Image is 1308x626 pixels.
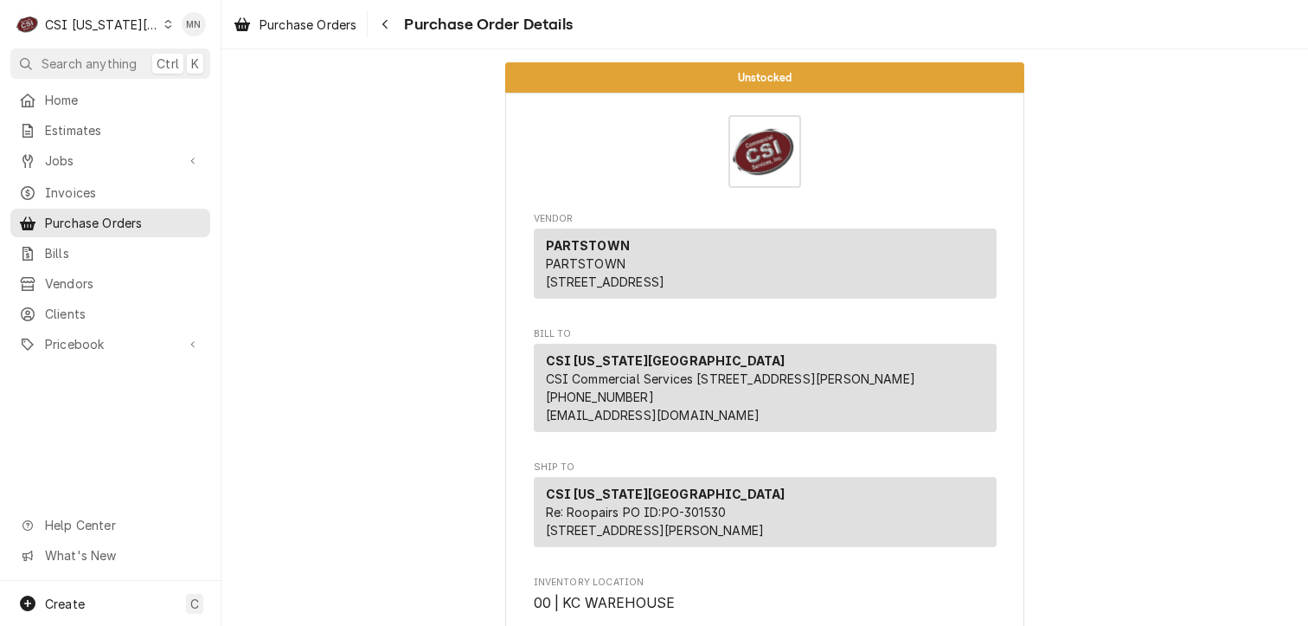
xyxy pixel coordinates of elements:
a: Invoices [10,178,210,207]
div: Bill To [534,344,997,432]
span: Jobs [45,152,176,170]
div: CSI [US_STATE][GEOGRAPHIC_DATA] [45,16,159,34]
span: Create [45,597,85,611]
span: Ship To [534,461,997,474]
button: Navigate back [371,10,399,38]
div: MN [182,12,206,36]
span: Home [45,91,202,109]
a: Go to Jobs [10,146,210,175]
span: Inventory Location [534,593,997,614]
span: Inventory Location [534,576,997,590]
span: Re: Roopairs PO ID: PO-301530 [546,505,727,520]
span: Invoices [45,184,202,202]
strong: PARTSTOWN [546,238,630,253]
div: Status [505,62,1024,93]
div: Purchase Order Ship To [534,461,997,555]
strong: CSI [US_STATE][GEOGRAPHIC_DATA] [546,487,785,501]
a: Estimates [10,116,210,145]
div: Purchase Order Bill To [534,327,997,440]
div: Melissa Nehls's Avatar [182,12,206,36]
a: Bills [10,239,210,268]
a: [PHONE_NUMBER] [546,390,654,404]
span: Bills [45,244,202,262]
span: PARTSTOWN [STREET_ADDRESS] [546,256,665,289]
span: Purchase Orders [260,16,356,34]
a: Go to Help Center [10,511,210,539]
div: Ship To [534,477,997,547]
a: Go to What's New [10,541,210,570]
span: C [190,595,199,613]
span: Clients [45,305,202,323]
span: [STREET_ADDRESS][PERSON_NAME] [546,523,765,538]
span: Vendors [45,274,202,293]
button: Search anythingCtrlK [10,48,210,79]
a: Home [10,86,210,114]
span: 00 | KC WAREHOUSE [534,595,676,611]
div: Vendor [534,229,997,299]
a: Go to Pricebook [10,330,210,358]
div: Purchase Order Vendor [534,212,997,307]
a: Clients [10,300,210,328]
span: Search anything [42,55,137,73]
div: C [16,12,40,36]
span: Pricebook [45,335,176,353]
div: Vendor [534,229,997,306]
span: Vendor [534,212,997,226]
span: What's New [45,546,200,565]
span: Ctrl [157,55,179,73]
img: Logo [728,115,801,188]
span: Unstocked [738,72,792,83]
span: CSI Commercial Services [STREET_ADDRESS][PERSON_NAME] [546,371,915,386]
strong: CSI [US_STATE][GEOGRAPHIC_DATA] [546,353,785,368]
div: Ship To [534,477,997,554]
span: Estimates [45,121,202,139]
div: Bill To [534,344,997,439]
span: K [191,55,199,73]
span: Help Center [45,516,200,534]
span: Bill To [534,327,997,341]
span: Purchase Order Details [399,13,573,36]
span: Purchase Orders [45,214,202,232]
a: [EMAIL_ADDRESS][DOMAIN_NAME] [546,408,760,423]
div: CSI Kansas City's Avatar [16,12,40,36]
div: Inventory Location [534,576,997,613]
a: Vendors [10,269,210,298]
a: Purchase Orders [227,10,363,39]
a: Purchase Orders [10,209,210,237]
